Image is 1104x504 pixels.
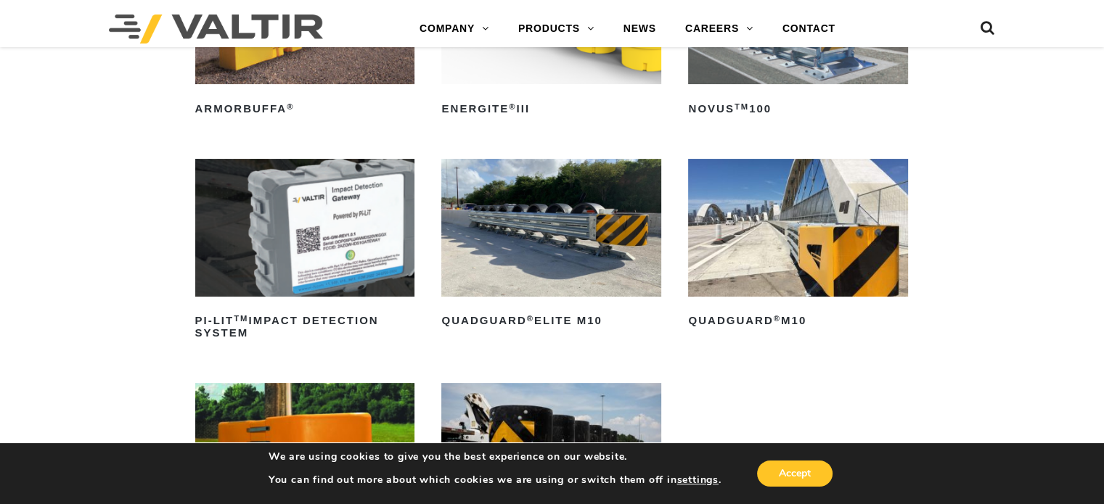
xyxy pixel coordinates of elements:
[609,15,671,44] a: NEWS
[688,159,908,332] a: QuadGuard®M10
[269,474,721,487] p: You can find out more about which cookies we are using or switch them off in .
[768,15,850,44] a: CONTACT
[195,310,415,344] h2: PI-LIT Impact Detection System
[195,159,415,344] a: PI-LITTMImpact Detection System
[671,15,768,44] a: CAREERS
[441,97,661,120] h2: ENERGITE III
[688,310,908,333] h2: QuadGuard M10
[287,102,294,111] sup: ®
[676,474,718,487] button: settings
[774,314,781,323] sup: ®
[688,97,908,120] h2: NOVUS 100
[509,102,516,111] sup: ®
[195,97,415,120] h2: ArmorBuffa
[405,15,504,44] a: COMPANY
[441,310,661,333] h2: QuadGuard Elite M10
[757,460,833,487] button: Accept
[441,159,661,332] a: QuadGuard®Elite M10
[735,102,749,111] sup: TM
[527,314,534,323] sup: ®
[109,15,323,44] img: Valtir
[504,15,609,44] a: PRODUCTS
[234,314,248,323] sup: TM
[269,450,721,463] p: We are using cookies to give you the best experience on our website.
